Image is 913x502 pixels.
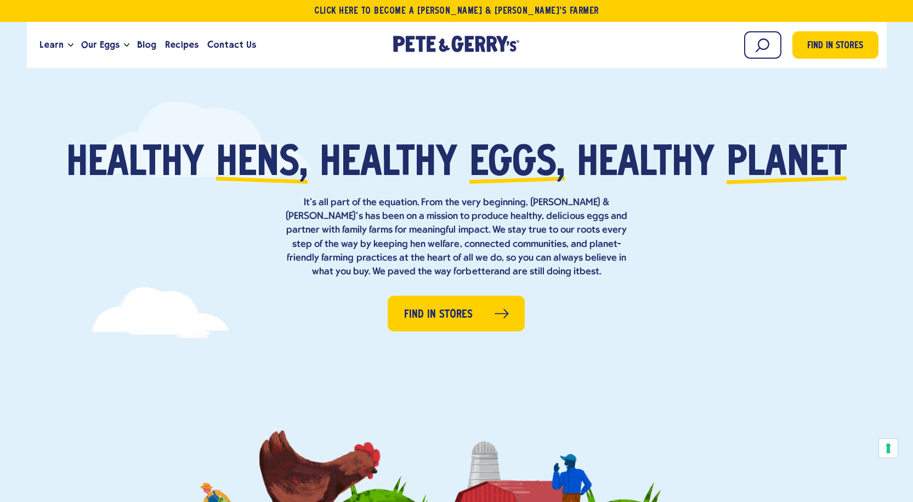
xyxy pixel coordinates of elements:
span: Healthy [66,144,204,185]
span: Recipes [165,38,199,52]
button: Open the dropdown menu for Our Eggs [124,43,129,47]
span: Blog [137,38,156,52]
a: Blog [133,30,161,60]
span: Contact Us [207,38,256,52]
span: healthy [320,144,457,185]
strong: best [580,267,599,277]
button: Open the dropdown menu for Learn [68,43,73,47]
a: Our Eggs [77,30,124,60]
a: Find in Stores [792,31,878,59]
p: It’s all part of the equation. From the very beginning, [PERSON_NAME] & [PERSON_NAME]’s has been ... [281,196,632,279]
span: planet [727,144,847,185]
span: eggs, [469,144,565,185]
span: healthy [577,144,714,185]
a: Find in Stores [388,296,525,331]
a: Contact Us [203,30,260,60]
button: Your consent preferences for tracking technologies [879,439,898,458]
span: Find in Stores [807,39,863,54]
span: hens, [216,144,308,185]
span: Our Eggs [81,38,120,52]
span: Learn [39,38,64,52]
input: Search [744,31,781,59]
strong: better [466,267,494,277]
span: Find in Stores [404,306,473,323]
a: Recipes [161,30,203,60]
a: Learn [35,30,68,60]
